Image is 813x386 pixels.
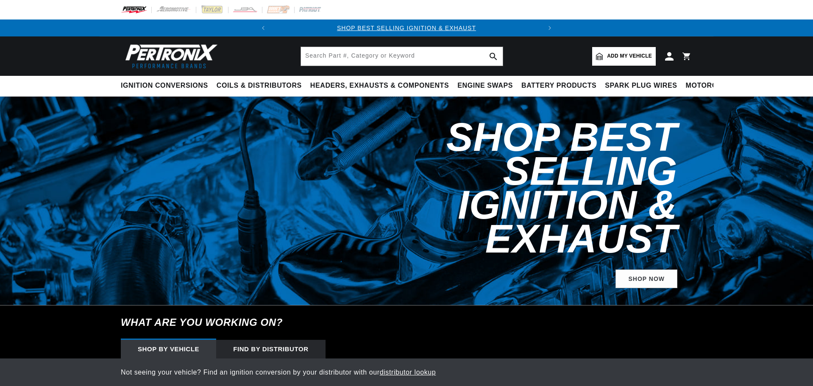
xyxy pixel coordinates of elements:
span: Headers, Exhausts & Components [310,81,449,90]
p: Not seeing your vehicle? Find an ignition conversion by your distributor with our [121,367,692,378]
summary: Motorcycle [682,76,741,96]
div: 1 of 2 [272,23,541,33]
button: search button [484,47,503,66]
summary: Spark Plug Wires [601,76,681,96]
button: Translation missing: en.sections.announcements.previous_announcement [255,19,272,36]
img: Pertronix [121,42,218,71]
span: Coils & Distributors [217,81,302,90]
summary: Battery Products [517,76,601,96]
h2: Shop Best Selling Ignition & Exhaust [315,120,677,256]
slideshow-component: Translation missing: en.sections.announcements.announcement_bar [100,19,713,36]
summary: Ignition Conversions [121,76,212,96]
summary: Engine Swaps [453,76,517,96]
a: SHOP BEST SELLING IGNITION & EXHAUST [337,25,476,31]
span: Engine Swaps [457,81,513,90]
h6: What are you working on? [100,305,713,339]
a: Add my vehicle [592,47,656,66]
span: Battery Products [521,81,596,90]
a: distributor lookup [380,369,436,376]
button: Translation missing: en.sections.announcements.next_announcement [541,19,558,36]
summary: Coils & Distributors [212,76,306,96]
div: Shop by vehicle [121,340,216,358]
a: SHOP NOW [615,269,677,289]
span: Spark Plug Wires [605,81,677,90]
span: Motorcycle [686,81,736,90]
span: Ignition Conversions [121,81,208,90]
div: Find by Distributor [216,340,326,358]
span: Add my vehicle [607,52,652,60]
input: Search Part #, Category or Keyword [301,47,503,66]
summary: Headers, Exhausts & Components [306,76,453,96]
div: Announcement [272,23,541,33]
